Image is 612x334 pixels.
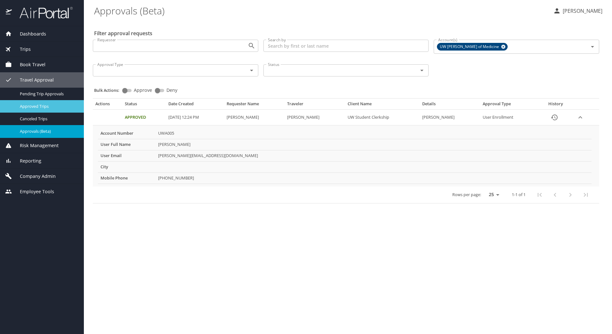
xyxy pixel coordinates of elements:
[98,139,156,150] th: User Full Name
[12,173,56,180] span: Company Admin
[437,43,508,51] div: UW [PERSON_NAME] of Medicine
[247,66,256,75] button: Open
[547,110,562,125] button: History
[484,190,502,199] select: rows per page
[345,101,420,109] th: Client Name
[98,128,156,139] th: Account Number
[12,142,59,149] span: Risk Management
[98,150,156,161] th: User Email
[156,139,592,150] td: [PERSON_NAME]
[20,103,76,109] span: Approved Trips
[551,5,605,17] button: [PERSON_NAME]
[122,101,166,109] th: Status
[263,40,429,52] input: Search by first or last name
[98,128,592,184] table: More info for approvals
[94,1,548,20] h1: Approvals (Beta)
[6,6,12,19] img: icon-airportal.png
[156,172,592,184] td: [PHONE_NUMBER]
[417,66,426,75] button: Open
[420,110,480,125] td: [PERSON_NAME]
[561,7,602,15] p: [PERSON_NAME]
[94,87,125,93] p: Bulk Actions:
[20,91,76,97] span: Pending Trip Approvals
[285,110,345,125] td: [PERSON_NAME]
[166,101,224,109] th: Date Created
[12,46,31,53] span: Trips
[420,101,480,109] th: Details
[12,6,73,19] img: airportal-logo.png
[345,110,420,125] td: UW Student Clerkship
[166,88,177,92] span: Deny
[576,113,585,122] button: expand row
[224,101,285,109] th: Requester Name
[480,101,538,109] th: Approval Type
[12,76,54,83] span: Travel Approval
[538,101,573,109] th: History
[122,110,166,125] td: Approved
[20,116,76,122] span: Canceled Trips
[156,150,592,161] td: [PERSON_NAME][EMAIL_ADDRESS][DOMAIN_NAME]
[94,28,152,38] h2: Filter approval requests
[480,110,538,125] td: User Enrollment
[285,101,345,109] th: Traveler
[98,161,156,172] th: City
[93,101,599,203] table: Approval table
[134,88,152,92] span: Approve
[512,193,526,197] p: 1-1 of 1
[224,110,285,125] td: [PERSON_NAME]
[93,101,122,109] th: Actions
[247,41,256,50] button: Open
[156,128,592,139] td: UWA005
[588,42,597,51] button: Open
[12,30,46,37] span: Dashboards
[12,157,41,164] span: Reporting
[12,61,45,68] span: Book Travel
[452,193,481,197] p: Rows per page:
[98,172,156,184] th: Mobile Phone
[12,188,54,195] span: Employee Tools
[20,128,76,134] span: Approvals (Beta)
[166,110,224,125] td: [DATE] 12:24 PM
[437,44,503,50] span: UW [PERSON_NAME] of Medicine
